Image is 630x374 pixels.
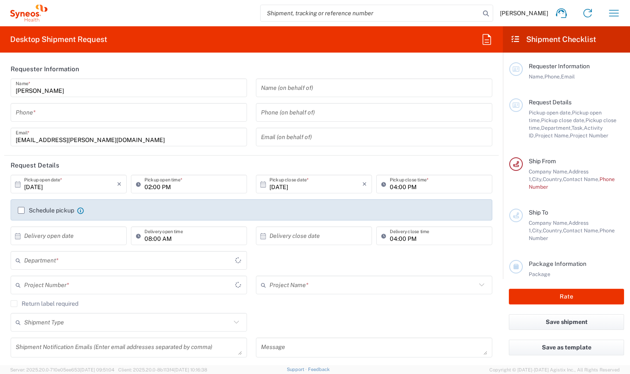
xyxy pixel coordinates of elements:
button: Save shipment [509,314,624,330]
span: Number, [544,279,565,285]
span: Country, [543,227,563,234]
span: Company Name, [529,168,569,175]
span: City, [532,176,543,182]
span: Country, [543,176,563,182]
span: Length, [565,279,583,285]
h2: Requester Information [11,65,79,73]
i: × [362,177,367,191]
span: Company Name, [529,220,569,226]
span: [DATE] 09:51:04 [80,367,114,372]
span: Task, [572,125,584,131]
span: Copyright © [DATE]-[DATE] Agistix Inc., All Rights Reserved [489,366,620,374]
a: Support [287,367,308,372]
span: Package Information [529,260,586,267]
a: Feedback [308,367,330,372]
span: Project Name, [535,132,570,139]
label: Return label required [11,300,78,307]
h2: Shipment Checklist [511,34,596,45]
span: Request Details [529,99,572,106]
span: Type, [532,279,544,285]
span: Pickup open date, [529,109,572,116]
span: Contact Name, [563,176,599,182]
span: Project Number [570,132,608,139]
span: Requester Information [529,63,590,70]
span: Client: 2025.20.0-8b113f4 [118,367,207,372]
input: Shipment, tracking or reference number [261,5,480,21]
h2: Desktop Shipment Request [10,34,107,45]
h2: Request Details [11,161,59,170]
span: City, [532,227,543,234]
span: Package 1: [529,271,550,285]
button: Rate [509,289,624,304]
i: × [117,177,122,191]
span: Height, [599,279,616,285]
span: Server: 2025.20.0-710e05ee653 [10,367,114,372]
span: Ship To [529,209,548,216]
span: Phone, [544,73,561,80]
span: [PERSON_NAME] [500,9,548,17]
label: Schedule pickup [18,207,74,214]
span: [DATE] 10:16:38 [174,367,207,372]
span: Contact Name, [563,227,599,234]
span: Name, [529,73,544,80]
span: Email [561,73,575,80]
span: Pickup close date, [541,117,586,123]
span: Department, [541,125,572,131]
button: Save as template [509,340,624,355]
span: Width, [583,279,599,285]
span: Ship From [529,158,556,165]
